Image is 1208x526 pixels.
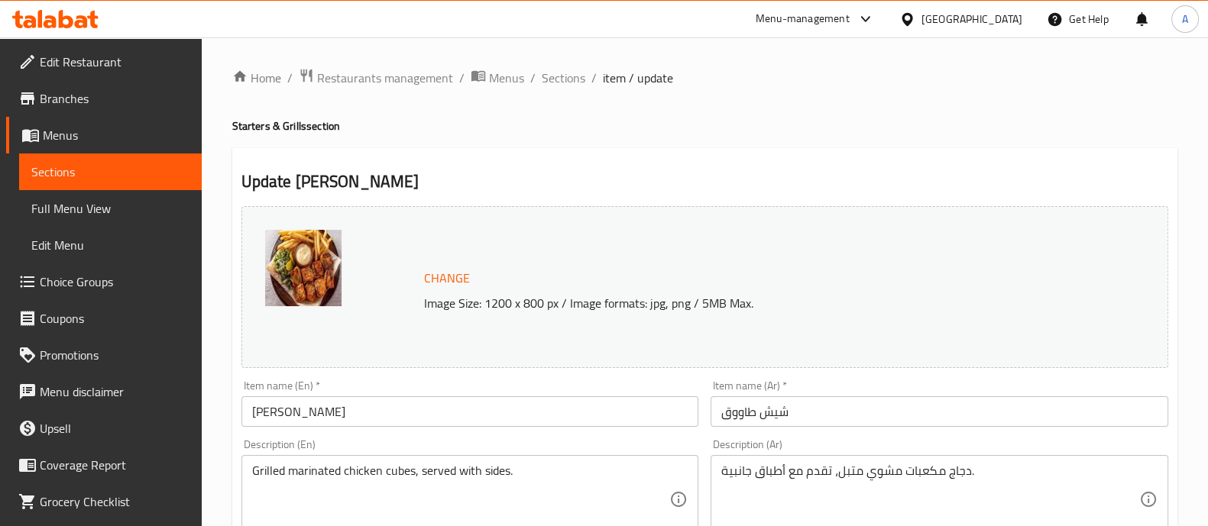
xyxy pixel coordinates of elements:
a: Coupons [6,300,202,337]
a: Promotions [6,337,202,373]
img: Sheesh_Tawook638933127075150340.jpg [265,230,342,306]
span: item / update [603,69,673,87]
a: Home [232,69,281,87]
h4: Starters & Grills section [232,118,1177,134]
span: Restaurants management [317,69,453,87]
a: Sections [542,69,585,87]
a: Full Menu View [19,190,202,227]
a: Grocery Checklist [6,483,202,520]
a: Choice Groups [6,263,202,300]
span: Sections [31,163,189,181]
span: A [1182,11,1188,27]
span: Menus [489,69,524,87]
span: Choice Groups [40,273,189,291]
span: Menus [43,126,189,144]
span: Grocery Checklist [40,492,189,511]
h2: Update [PERSON_NAME] [241,170,1168,193]
li: / [459,69,465,87]
a: Sections [19,153,202,190]
span: Branches [40,89,189,108]
input: Enter name Ar [711,396,1168,427]
div: Menu-management [756,10,850,28]
span: Edit Menu [31,236,189,254]
a: Menus [6,117,202,153]
span: Upsell [40,419,189,437]
a: Upsell [6,410,202,447]
nav: breadcrumb [232,68,1177,88]
p: Image Size: 1200 x 800 px / Image formats: jpg, png / 5MB Max. [418,294,1078,312]
li: / [591,69,597,87]
span: Edit Restaurant [40,53,189,71]
a: Restaurants management [299,68,453,88]
span: Coupons [40,309,189,328]
a: Menus [471,68,524,88]
span: Coverage Report [40,456,189,474]
span: Change [424,267,470,289]
input: Enter name En [241,396,699,427]
li: / [530,69,536,87]
div: [GEOGRAPHIC_DATA] [921,11,1022,27]
span: Promotions [40,346,189,364]
a: Coverage Report [6,447,202,483]
span: Full Menu View [31,199,189,218]
a: Edit Menu [19,227,202,263]
a: Branches [6,80,202,117]
button: Change [418,263,476,294]
span: Menu disclaimer [40,382,189,401]
a: Edit Restaurant [6,44,202,80]
a: Menu disclaimer [6,373,202,410]
li: / [287,69,293,87]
